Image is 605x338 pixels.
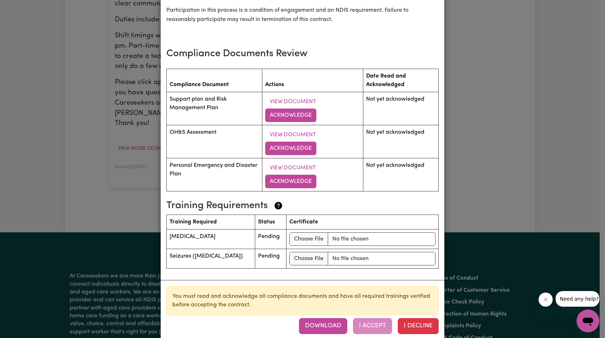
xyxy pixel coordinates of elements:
td: Personal Emergency and Disaster Plan [167,158,262,191]
button: Acknowledge [265,109,316,122]
td: OH&S Assessment [167,125,262,158]
span: Pending [258,253,280,259]
th: Actions [262,69,363,92]
td: [MEDICAL_DATA] [167,229,255,249]
td: Seizures ([MEDICAL_DATA]) [167,249,255,269]
td: Not yet acknowledged [363,92,438,125]
iframe: Message from company [556,291,599,307]
span: Pending [258,234,280,239]
button: Decline the contract terms [398,318,439,334]
th: Compliance Document [167,69,262,92]
th: Status [255,215,286,229]
th: Certificate [286,215,438,229]
h3: Compliance Documents Review [166,48,439,60]
button: View Document [265,161,321,175]
button: Download contract [299,318,347,334]
button: Acknowledge [265,175,316,188]
button: View Document [265,95,321,109]
button: View Document [265,128,321,142]
td: Support plan and Risk Management Plan [167,92,262,125]
th: Date Read and Acknowledged [363,69,438,92]
td: Not yet acknowledged [363,158,438,191]
td: Not yet acknowledged [363,125,438,158]
th: Training Required [167,215,255,229]
iframe: Button to launch messaging window [577,310,599,332]
h3: Training Requirements [166,200,433,212]
iframe: Close message [539,292,553,307]
div: You must read and acknowledge all compliance documents and have all required trainings verified b... [166,286,439,315]
button: Acknowledge [265,142,316,155]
